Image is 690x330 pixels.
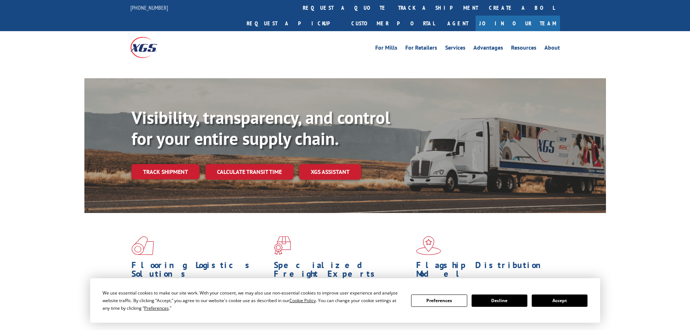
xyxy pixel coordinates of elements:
[131,106,390,150] b: Visibility, transparency, and control for your entire supply chain.
[131,261,268,282] h1: Flooring Logistics Solutions
[289,297,316,304] span: Cookie Policy
[130,4,168,11] a: [PHONE_NUMBER]
[346,16,440,31] a: Customer Portal
[440,16,476,31] a: Agent
[299,164,361,180] a: XGS ASSISTANT
[375,45,397,53] a: For Mills
[445,45,465,53] a: Services
[532,295,587,307] button: Accept
[90,278,600,323] div: Cookie Consent Prompt
[472,295,527,307] button: Decline
[473,45,503,53] a: Advantages
[205,164,293,180] a: Calculate transit time
[416,261,553,282] h1: Flagship Distribution Model
[131,236,154,255] img: xgs-icon-total-supply-chain-intelligence-red
[544,45,560,53] a: About
[274,261,411,282] h1: Specialized Freight Experts
[103,289,402,312] div: We use essential cookies to make our site work. With your consent, we may also use non-essential ...
[416,236,441,255] img: xgs-icon-flagship-distribution-model-red
[511,45,536,53] a: Resources
[241,16,346,31] a: Request a pickup
[405,45,437,53] a: For Retailers
[131,164,200,179] a: Track shipment
[144,305,169,311] span: Preferences
[411,295,467,307] button: Preferences
[476,16,560,31] a: Join Our Team
[274,236,291,255] img: xgs-icon-focused-on-flooring-red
